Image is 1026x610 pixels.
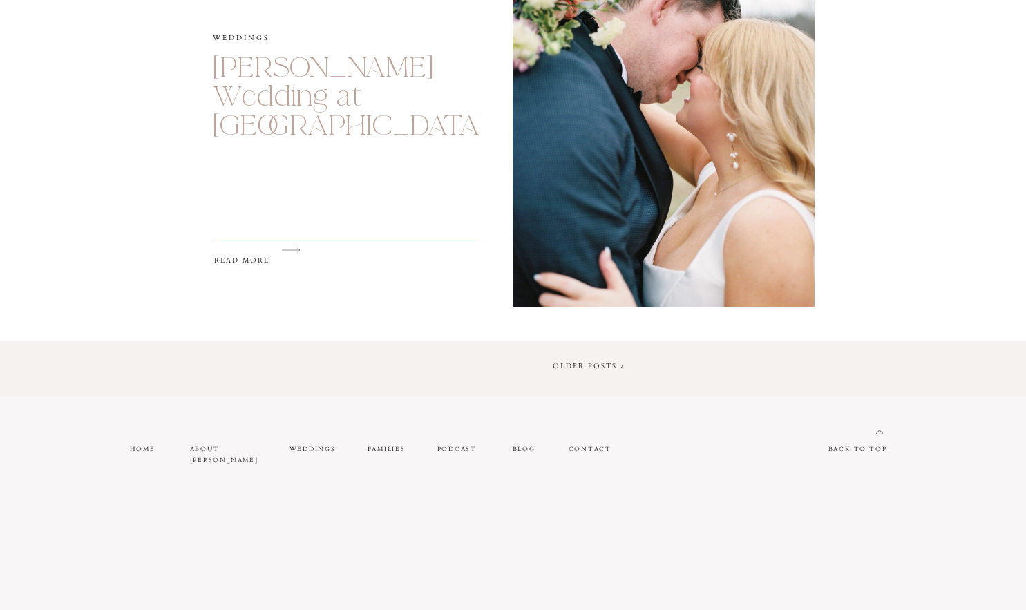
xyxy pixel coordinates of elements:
a: Older Posts > [553,361,625,371]
a: blog [513,444,538,455]
a: families [368,444,406,455]
a: PODCAST [437,444,482,455]
a: back to top [806,444,887,455]
a: read more [214,254,301,273]
a: weddings [289,444,336,455]
a: contact [569,444,614,455]
a: [PERSON_NAME] Wedding at [GEOGRAPHIC_DATA] [213,50,486,144]
a: Weddings [213,33,269,43]
a: about [PERSON_NAME] [190,444,259,455]
a: home [130,444,159,455]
